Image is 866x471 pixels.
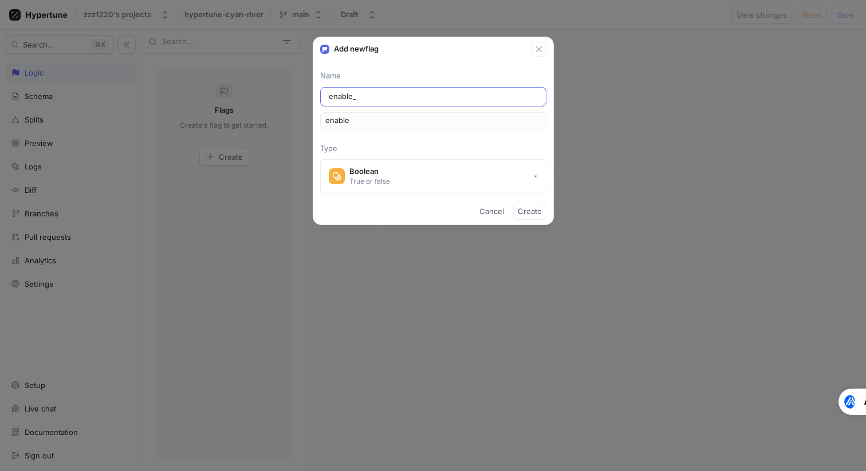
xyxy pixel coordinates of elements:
input: Enter a name for this flag [329,91,538,102]
button: Cancel [475,203,509,220]
div: True or false [349,176,390,186]
button: BooleanTrue or false [320,159,546,193]
span: Create [518,208,542,215]
p: Add new flag [334,43,379,55]
p: Type [320,143,546,155]
span: Cancel [479,208,504,215]
p: Name [320,70,546,82]
button: Create [513,203,546,220]
div: Boolean [349,167,390,176]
